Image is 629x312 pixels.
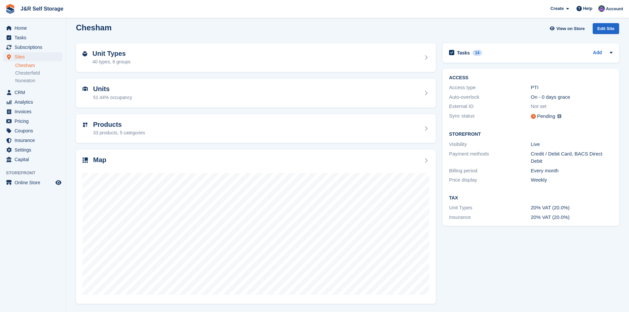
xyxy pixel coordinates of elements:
h2: Unit Types [92,50,130,57]
div: Payment methods [449,150,531,165]
div: Billing period [449,167,531,175]
span: Settings [15,145,54,155]
h2: Products [93,121,145,128]
h2: ACCESS [449,75,612,81]
h2: Storefront [449,132,612,137]
div: On - 0 days grace [531,93,612,101]
a: Add [593,49,602,57]
div: Every month [531,167,612,175]
img: unit-icn-7be61d7bf1b0ce9d3e12c5938cc71ed9869f7b940bace4675aadf7bd6d80202e.svg [83,87,88,91]
img: unit-type-icn-2b2737a686de81e16bb02015468b77c625bbabd49415b5ef34ead5e3b44a266d.svg [83,51,87,56]
span: CRM [15,88,54,97]
img: custom-product-icn-752c56ca05d30b4aa98f6f15887a0e09747e85b44ffffa43cff429088544963d.svg [83,122,88,127]
a: menu [3,33,62,42]
div: 14 [472,50,482,56]
a: menu [3,23,62,33]
a: J&R Self Storage [18,3,66,14]
a: menu [3,52,62,61]
a: menu [3,43,62,52]
h2: Tasks [457,50,470,56]
div: 33 products, 5 categories [93,129,145,136]
span: Online Store [15,178,54,187]
a: Map [76,150,436,304]
a: menu [3,126,62,135]
div: PTI [531,84,612,91]
span: Analytics [15,97,54,107]
h2: Chesham [76,23,112,32]
span: Account [606,6,623,12]
a: menu [3,145,62,155]
div: Price display [449,176,531,184]
span: Pricing [15,117,54,126]
span: Subscriptions [15,43,54,52]
span: Tasks [15,33,54,42]
div: Insurance [449,214,531,221]
a: Edit Site [593,23,619,37]
span: View on Store [556,25,585,32]
a: Products 33 products, 5 categories [76,114,436,143]
div: 20% VAT (20.0%) [531,204,612,212]
img: Jordan Mahmood [598,5,605,12]
div: Edit Site [593,23,619,34]
a: View on Store [549,23,587,34]
span: Storefront [6,170,66,176]
span: Create [550,5,564,12]
span: Home [15,23,54,33]
span: Insurance [15,136,54,145]
div: Unit Types [449,204,531,212]
span: Coupons [15,126,54,135]
a: Chesham [15,62,62,69]
div: Access type [449,84,531,91]
div: Visibility [449,141,531,148]
div: Live [531,141,612,148]
a: Chesterfield [15,70,62,76]
a: menu [3,178,62,187]
div: 20% VAT (20.0%) [531,214,612,221]
a: menu [3,117,62,126]
h2: Map [93,156,106,164]
a: Nuneaton [15,78,62,84]
div: Pending [537,113,555,120]
span: Help [583,5,592,12]
div: 40 types, 6 groups [92,58,130,65]
a: Preview store [54,179,62,187]
div: Weekly [531,176,612,184]
div: Credit / Debit Card, BACS Direct Debit [531,150,612,165]
img: stora-icon-8386f47178a22dfd0bd8f6a31ec36ba5ce8667c1dd55bd0f319d3a0aa187defe.svg [5,4,15,14]
a: menu [3,136,62,145]
div: Auto-overlock [449,93,531,101]
a: Units 51.44% occupancy [76,79,436,108]
a: Unit Types 40 types, 6 groups [76,43,436,72]
h2: Tax [449,195,612,201]
img: map-icn-33ee37083ee616e46c38cad1a60f524a97daa1e2b2c8c0bc3eb3415660979fc1.svg [83,157,88,163]
h2: Units [93,85,132,93]
span: Capital [15,155,54,164]
span: Sites [15,52,54,61]
a: menu [3,97,62,107]
div: Not set [531,103,612,110]
a: menu [3,88,62,97]
img: icon-info-grey-7440780725fd019a000dd9b08b2336e03edf1995a4989e88bcd33f0948082b44.svg [557,114,561,118]
span: Invoices [15,107,54,116]
div: Sync status [449,112,531,121]
div: 51.44% occupancy [93,94,132,101]
a: menu [3,107,62,116]
div: External ID [449,103,531,110]
a: menu [3,155,62,164]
